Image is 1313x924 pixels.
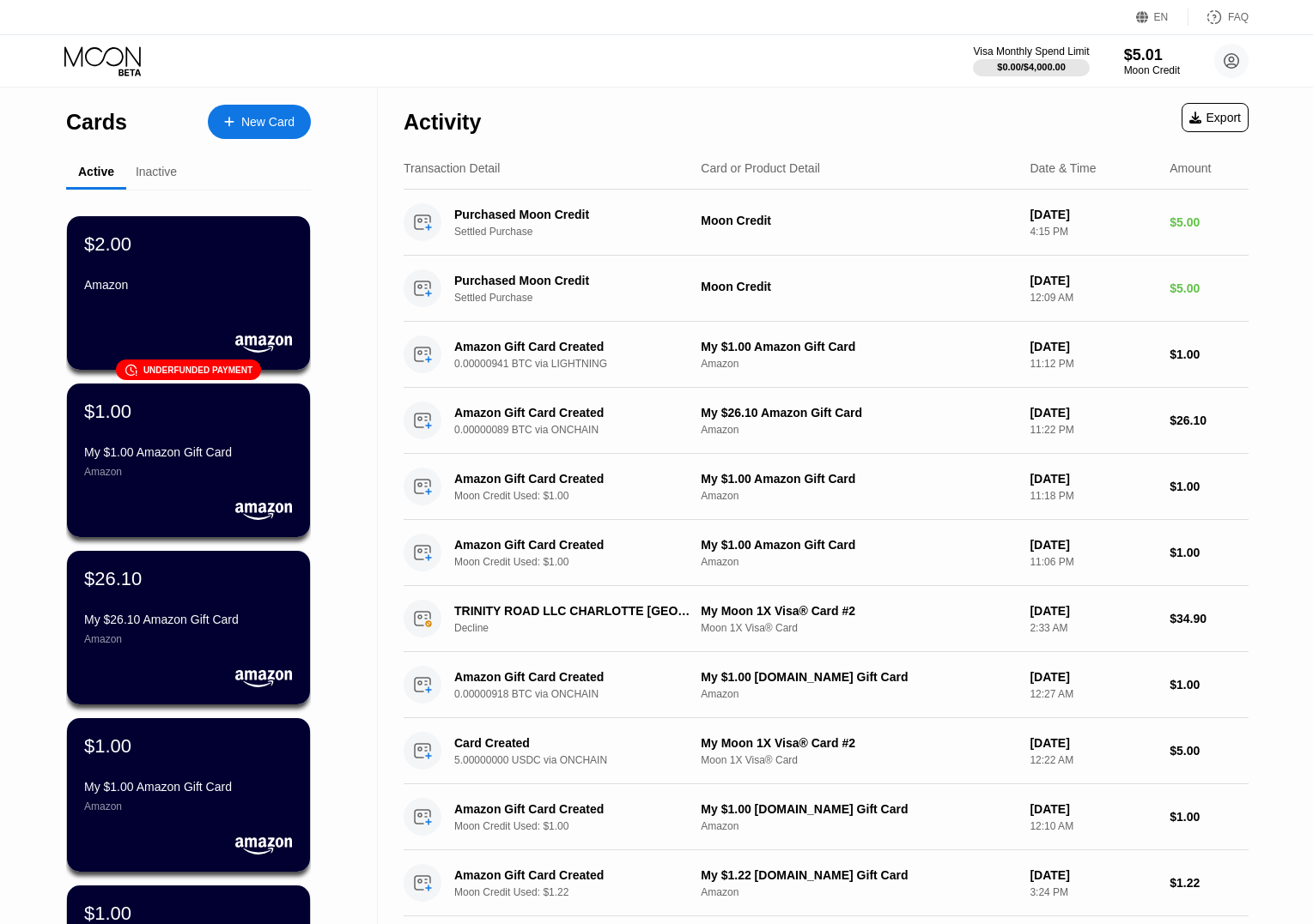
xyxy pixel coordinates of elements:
[701,736,1016,750] div: My Moon 1X Visa® Card #2
[1170,810,1249,824] div: $1.00
[454,622,709,634] div: Decline
[208,105,311,139] div: New Card
[1030,604,1156,618] div: [DATE]
[1124,64,1180,76] div: Moon Credit
[454,340,692,353] div: Amazon Gift Card Created
[454,292,709,304] div: Settled Purchase
[1170,281,1249,295] div: $5.00
[404,322,1249,388] div: Amazon Gift Card Created0.00000941 BTC via LIGHTNINGMy $1.00 Amazon Gift CardAmazon[DATE]11:12 PM...
[78,165,114,178] div: Active
[1188,9,1249,26] div: FAQ
[136,165,177,178] div: Inactive
[701,820,1016,832] div: Amazon
[1030,802,1156,816] div: [DATE]
[454,538,692,552] div: Amazon Gift Card Created
[701,670,1016,684] div: My $1.00 [DOMAIN_NAME] Gift Card
[241,115,295,130] div: New Card
[1136,9,1188,26] div: EN
[404,190,1249,256] div: Purchased Moon CreditSettled PurchaseMoon Credit[DATE]4:15 PM$5.00
[84,233,131,256] div: $2.00
[1228,11,1249,23] div: FAQ
[454,556,709,568] div: Moon Credit Used: $1.00
[1030,161,1096,175] div: Date & Time
[701,556,1016,568] div: Amazon
[404,586,1249,652] div: TRINITY ROAD LLC CHARLOTTE [GEOGRAPHIC_DATA]DeclineMy Moon 1X Visa® Card #2Moon 1X Visa® Card[DAT...
[1030,406,1156,420] div: [DATE]
[84,568,142,590] div: $26.10
[454,802,692,816] div: Amazon Gift Card Created
[701,604,1016,618] div: My Moon 1X Visa® Card #2
[1030,736,1156,750] div: [DATE]
[404,161,500,175] div: Transaction Detail
[1170,744,1249,758] div: $5.00
[1030,490,1156,502] div: 11:18 PM
[701,161,820,175] div: Card or Product Detail
[84,800,293,812] div: Amazon
[1030,358,1156,370] div: 11:12 PM
[1170,347,1249,361] div: $1.00
[701,622,1016,634] div: Moon 1X Visa® Card
[454,688,709,700] div: 0.00000918 BTC via ONCHAIN
[1154,11,1169,23] div: EN
[701,424,1016,436] div: Amazon
[454,472,692,486] div: Amazon Gift Card Created
[67,216,310,370] div: $2.00Amazon󰗎Underfunded payment
[1170,480,1249,493] div: $1.00
[1030,538,1156,552] div: [DATE]
[701,868,1016,882] div: My $1.22 [DOMAIN_NAME] Gift Card
[454,754,709,766] div: 5.00000000 USDC via ONCHAIN
[1170,414,1249,427] div: $26.10
[973,45,1089,57] div: Visa Monthly Spend Limit
[125,363,138,377] div: 󰗎
[84,445,293,459] div: My $1.00 Amazon Gift Card
[84,278,293,292] div: Amazon
[701,688,1016,700] div: Amazon
[1170,612,1249,625] div: $34.90
[454,670,692,684] div: Amazon Gift Card Created
[404,110,481,135] div: Activity
[84,466,293,478] div: Amazon
[1170,678,1249,691] div: $1.00
[1030,340,1156,353] div: [DATE]
[997,62,1066,72] div: $0.00 / $4,000.00
[701,406,1016,420] div: My $26.10 Amazon Gift Card
[701,340,1016,353] div: My $1.00 Amazon Gift Card
[1170,161,1211,175] div: Amount
[67,551,310,704] div: $26.10My $26.10 Amazon Gift CardAmazon
[454,490,709,502] div: Moon Credit Used: $1.00
[454,886,709,898] div: Moon Credit Used: $1.22
[454,406,692,420] div: Amazon Gift Card Created
[1030,868,1156,882] div: [DATE]
[1170,546,1249,559] div: $1.00
[454,736,692,750] div: Card Created
[1030,622,1156,634] div: 2:33 AM
[454,274,692,287] div: Purchased Moon Credit
[701,538,1016,552] div: My $1.00 Amazon Gift Card
[66,110,127,135] div: Cards
[454,358,709,370] div: 0.00000941 BTC via LIGHTNING
[701,754,1016,766] div: Moon 1X Visa® Card
[1030,820,1156,832] div: 12:10 AM
[1170,876,1249,890] div: $1.22
[67,718,310,872] div: $1.00My $1.00 Amazon Gift CardAmazon
[404,850,1249,916] div: Amazon Gift Card CreatedMoon Credit Used: $1.22My $1.22 [DOMAIN_NAME] Gift CardAmazon[DATE]3:24 P...
[1030,556,1156,568] div: 11:06 PM
[404,520,1249,586] div: Amazon Gift Card CreatedMoon Credit Used: $1.00My $1.00 Amazon Gift CardAmazon[DATE]11:06 PM$1.00
[1189,111,1241,124] div: Export
[701,280,1016,293] div: Moon Credit
[1030,754,1156,766] div: 12:22 AM
[404,454,1249,520] div: Amazon Gift Card CreatedMoon Credit Used: $1.00My $1.00 Amazon Gift CardAmazon[DATE]11:18 PM$1.00
[84,780,293,794] div: My $1.00 Amazon Gift Card
[1030,292,1156,304] div: 12:09 AM
[404,256,1249,322] div: Purchased Moon CreditSettled PurchaseMoon Credit[DATE]12:09 AM$5.00
[1030,208,1156,221] div: [DATE]
[701,358,1016,370] div: Amazon
[404,388,1249,454] div: Amazon Gift Card Created0.00000089 BTC via ONCHAINMy $26.10 Amazon Gift CardAmazon[DATE]11:22 PM$...
[143,365,252,375] div: Underfunded payment
[454,208,692,221] div: Purchased Moon Credit
[973,45,1089,76] div: Visa Monthly Spend Limit$0.00/$4,000.00
[84,633,293,645] div: Amazon
[454,820,709,832] div: Moon Credit Used: $1.00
